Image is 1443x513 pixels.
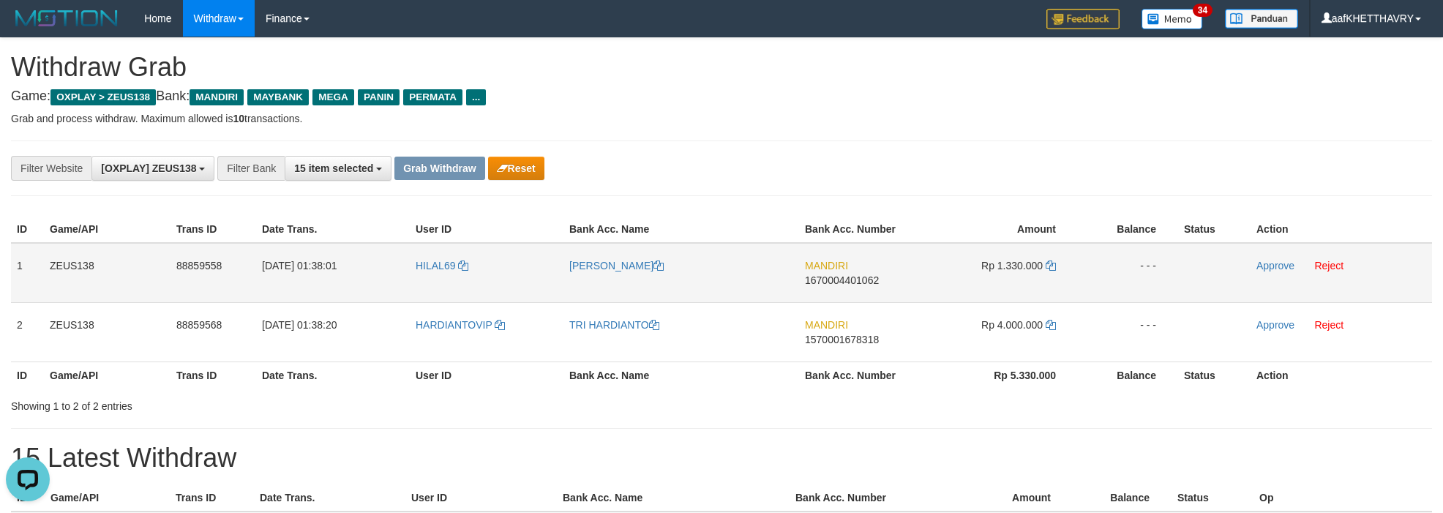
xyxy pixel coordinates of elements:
th: Balance [1073,484,1172,512]
th: User ID [410,216,563,243]
h4: Game: Bank: [11,89,1432,104]
th: Bank Acc. Name [563,216,799,243]
th: Game/API [44,216,170,243]
a: HARDIANTOVIP [416,319,505,331]
td: - - - [1078,243,1178,303]
a: HILAL69 [416,260,468,272]
div: Filter Bank [217,156,285,181]
img: panduan.png [1225,9,1298,29]
th: ID [11,362,44,389]
td: - - - [1078,302,1178,362]
span: HILAL69 [416,260,455,272]
button: Reset [488,157,544,180]
span: HARDIANTOVIP [416,319,492,331]
th: Status [1178,362,1251,389]
span: 34 [1193,4,1213,17]
th: Bank Acc. Number [799,216,927,243]
th: Bank Acc. Name [557,484,790,512]
button: 15 item selected [285,156,391,181]
span: Copy 1670004401062 to clipboard [805,274,879,286]
div: Showing 1 to 2 of 2 entries [11,393,591,413]
span: MANDIRI [805,260,848,272]
a: Reject [1314,260,1343,272]
span: 15 item selected [294,162,373,174]
span: ... [466,89,486,105]
td: 2 [11,302,44,362]
th: Balance [1078,362,1178,389]
td: ZEUS138 [44,302,170,362]
th: Trans ID [170,362,256,389]
p: Grab and process withdraw. Maximum allowed is transactions. [11,111,1432,126]
div: Filter Website [11,156,91,181]
th: Bank Acc. Number [799,362,927,389]
td: 1 [11,243,44,303]
th: Bank Acc. Name [563,362,799,389]
span: MANDIRI [805,319,848,331]
span: [DATE] 01:38:01 [262,260,337,272]
span: PERMATA [403,89,462,105]
th: Date Trans. [256,362,410,389]
th: Action [1251,216,1432,243]
th: Op [1253,484,1432,512]
img: Feedback.jpg [1046,9,1120,29]
th: Trans ID [170,484,254,512]
span: PANIN [358,89,400,105]
th: Bank Acc. Number [790,484,924,512]
th: Status [1178,216,1251,243]
th: Game/API [45,484,170,512]
th: Action [1251,362,1432,389]
a: Approve [1256,260,1294,272]
a: [PERSON_NAME] [569,260,664,272]
span: MEGA [312,89,354,105]
span: Rp 4.000.000 [981,319,1043,331]
button: Open LiveChat chat widget [6,6,50,50]
th: Rp 5.330.000 [927,362,1078,389]
th: ID [11,216,44,243]
th: Amount [927,216,1078,243]
span: Copy 1570001678318 to clipboard [805,334,879,345]
span: MANDIRI [190,89,244,105]
span: Rp 1.330.000 [981,260,1043,272]
th: Date Trans. [254,484,405,512]
a: TRI HARDIANTO [569,319,659,331]
th: Status [1172,484,1253,512]
h1: 15 Latest Withdraw [11,443,1432,473]
a: Copy 1330000 to clipboard [1046,260,1056,272]
img: Button%20Memo.svg [1142,9,1203,29]
h1: Withdraw Grab [11,53,1432,82]
a: Reject [1314,319,1343,331]
a: Approve [1256,319,1294,331]
th: Game/API [44,362,170,389]
th: User ID [410,362,563,389]
img: MOTION_logo.png [11,7,122,29]
a: Copy 4000000 to clipboard [1046,319,1056,331]
span: [OXPLAY] ZEUS138 [101,162,196,174]
span: [DATE] 01:38:20 [262,319,337,331]
span: 88859558 [176,260,222,272]
th: User ID [405,484,557,512]
th: Date Trans. [256,216,410,243]
span: 88859568 [176,319,222,331]
th: Balance [1078,216,1178,243]
th: Amount [924,484,1073,512]
span: MAYBANK [247,89,309,105]
span: OXPLAY > ZEUS138 [50,89,156,105]
th: Trans ID [170,216,256,243]
strong: 10 [233,113,244,124]
td: ZEUS138 [44,243,170,303]
button: [OXPLAY] ZEUS138 [91,156,214,181]
button: Grab Withdraw [394,157,484,180]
